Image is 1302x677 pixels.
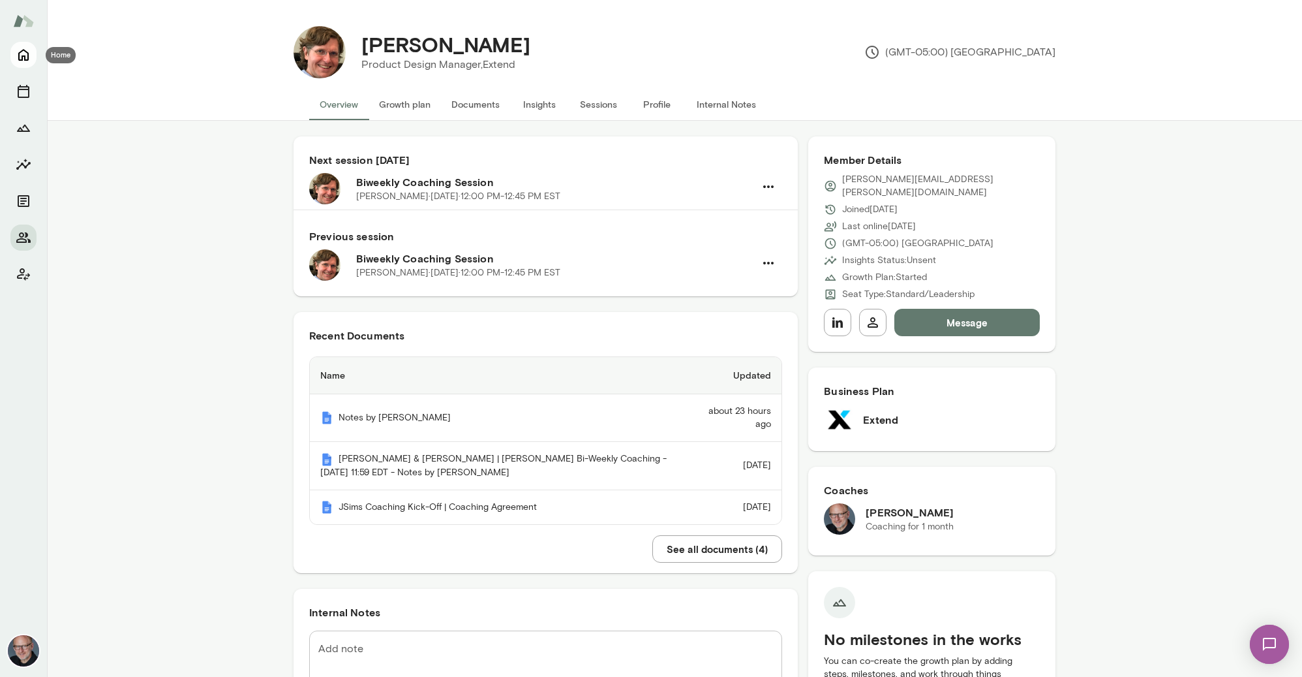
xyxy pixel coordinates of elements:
p: (GMT-05:00) [GEOGRAPHIC_DATA] [864,44,1055,60]
p: [PERSON_NAME] · [DATE] · 12:00 PM-12:45 PM EST [356,266,560,279]
h5: No milestones in the works [824,629,1040,650]
img: Mento [13,8,34,33]
th: Name [310,357,696,394]
th: Notes by [PERSON_NAME] [310,394,696,442]
h6: Next session [DATE] [309,152,782,168]
button: Profile [628,89,686,120]
p: Product Design Manager, Extend [361,57,530,72]
button: Insights [510,89,569,120]
td: [DATE] [696,442,782,490]
img: Jonathan Sims [294,26,346,78]
h6: Member Details [824,152,1040,168]
p: Seat Type: Standard/Leadership [842,288,975,301]
th: Updated [696,357,782,394]
h6: Extend [863,412,898,428]
img: Mento [320,411,333,424]
h6: Business Plan [824,383,1040,399]
p: Last online [DATE] [842,220,916,233]
div: Home [46,47,76,63]
p: Growth Plan: Started [842,271,927,284]
h6: Biweekly Coaching Session [356,174,755,190]
td: about 23 hours ago [696,394,782,442]
h6: Recent Documents [309,328,782,343]
button: Message [894,309,1040,336]
td: [DATE] [696,490,782,525]
img: Nick Gould [8,635,39,667]
p: Joined [DATE] [842,203,898,216]
img: Mento [320,453,333,466]
img: Nick Gould [824,503,855,535]
button: Sessions [10,78,37,104]
h6: Internal Notes [309,605,782,620]
th: JSims Coaching Kick-Off | Coaching Agreement [310,490,696,525]
p: Coaching for 1 month [866,520,954,533]
button: See all documents (4) [652,535,782,563]
p: [PERSON_NAME][EMAIL_ADDRESS][PERSON_NAME][DOMAIN_NAME] [842,173,1040,199]
th: [PERSON_NAME] & [PERSON_NAME] | [PERSON_NAME] Bi-Weekly Coaching - [DATE] 11:59 EDT - Notes by [P... [310,442,696,490]
button: Documents [10,188,37,214]
button: Client app [10,261,37,287]
h4: [PERSON_NAME] [361,32,530,57]
button: Growth Plan [10,115,37,141]
button: Home [10,42,37,68]
button: Insights [10,151,37,178]
button: Overview [309,89,369,120]
button: Documents [441,89,510,120]
p: Insights Status: Unsent [842,254,936,267]
p: [PERSON_NAME] · [DATE] · 12:00 PM-12:45 PM EST [356,190,560,203]
h6: Previous session [309,228,782,244]
button: Members [10,225,37,251]
button: Sessions [569,89,628,120]
button: Growth plan [369,89,441,120]
p: (GMT-05:00) [GEOGRAPHIC_DATA] [842,237,993,250]
img: Mento [320,501,333,514]
h6: Coaches [824,482,1040,498]
h6: [PERSON_NAME] [866,505,954,520]
h6: Biweekly Coaching Session [356,251,755,266]
button: Internal Notes [686,89,766,120]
